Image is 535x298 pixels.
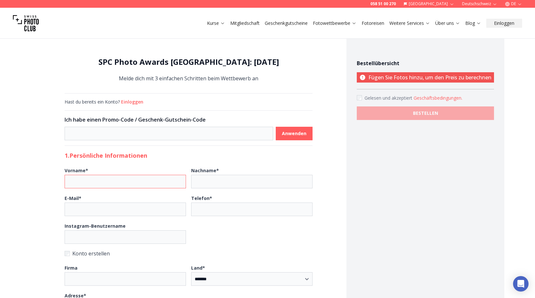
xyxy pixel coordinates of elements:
[191,272,313,286] select: Land*
[357,106,494,120] button: BESTELLEN
[65,99,313,105] div: Hast du bereits ein Konto?
[414,95,462,101] button: Accept termsGelesen und akzeptiert
[365,95,414,101] span: Gelesen und akzeptiert
[433,19,463,28] button: Über uns
[65,167,88,174] b: Vorname *
[191,265,205,271] b: Land *
[230,20,260,26] a: Mitgliedschaft
[65,151,313,160] h2: 1. Persönliche Informationen
[191,175,313,188] input: Nachname*
[65,195,81,201] b: E-Mail *
[65,230,186,244] input: Instagram-Benutzername
[357,95,362,100] input: Accept terms
[359,19,387,28] button: Fotoreisen
[276,127,313,140] button: Anwenden
[362,20,384,26] a: Fotoreisen
[191,203,313,216] input: Telefon*
[228,19,262,28] button: Mitgliedschaft
[13,10,39,36] img: Swiss photo club
[191,167,219,174] b: Nachname *
[370,1,396,6] a: 058 51 00 270
[65,203,186,216] input: E-Mail*
[262,19,310,28] button: Geschenkgutscheine
[413,110,438,116] b: BESTELLEN
[265,20,308,26] a: Geschenkgutscheine
[389,20,430,26] a: Weitere Services
[357,59,494,67] h4: Bestellübersicht
[65,251,70,256] input: Konto erstellen
[310,19,359,28] button: Fotowettbewerbe
[387,19,433,28] button: Weitere Services
[65,57,313,83] div: Melde dich mit 3 einfachen Schritten beim Wettbewerb an
[121,99,143,105] button: Einloggen
[465,20,481,26] a: Blog
[65,175,186,188] input: Vorname*
[65,265,77,271] b: Firma
[207,20,225,26] a: Kurse
[191,195,212,201] b: Telefon *
[65,223,126,229] b: Instagram-Benutzername
[486,19,522,28] button: Einloggen
[357,72,494,83] p: Fügen Sie Fotos hinzu, um den Preis zu berechnen
[513,276,529,292] div: Open Intercom Messenger
[282,130,306,137] b: Anwenden
[463,19,484,28] button: Blog
[65,57,313,67] h1: SPC Photo Awards [GEOGRAPHIC_DATA]: [DATE]
[65,116,313,124] h3: Ich habe einen Promo-Code / Geschenk-Gutschein-Code
[204,19,228,28] button: Kurse
[435,20,460,26] a: Über uns
[65,272,186,286] input: Firma
[65,249,313,258] label: Konto erstellen
[313,20,356,26] a: Fotowettbewerbe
